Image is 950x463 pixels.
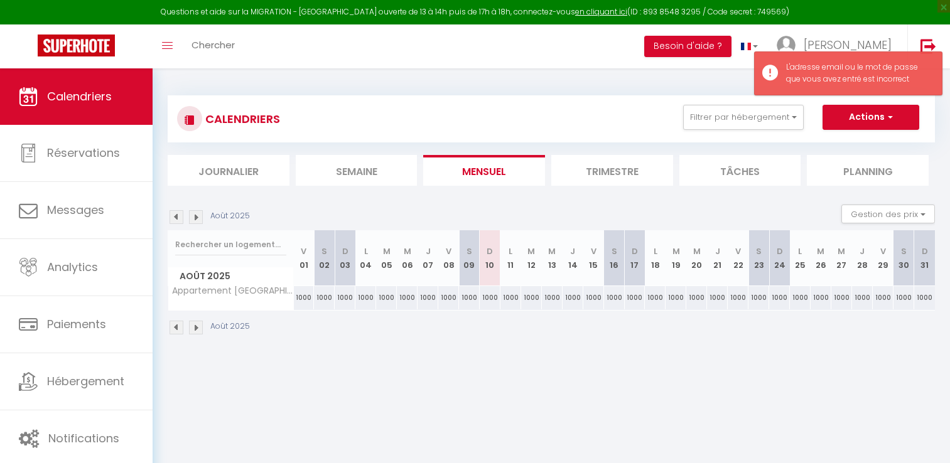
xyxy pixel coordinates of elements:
[570,245,575,257] abbr: J
[873,286,893,309] div: 1000
[604,230,625,286] th: 16
[487,245,493,257] abbr: D
[47,259,98,275] span: Analytics
[841,205,935,223] button: Gestion des prix
[376,230,397,286] th: 05
[459,286,480,309] div: 1000
[364,245,368,257] abbr: L
[804,37,892,53] span: [PERSON_NAME]
[47,316,106,332] span: Paiements
[769,230,790,286] th: 24
[838,245,845,257] abbr: M
[748,286,769,309] div: 1000
[625,286,645,309] div: 1000
[521,230,542,286] th: 12
[914,286,935,309] div: 1000
[418,230,438,286] th: 07
[509,245,512,257] abbr: L
[790,230,811,286] th: 25
[542,230,563,286] th: 13
[446,245,451,257] abbr: V
[654,245,657,257] abbr: L
[790,286,811,309] div: 1000
[397,286,418,309] div: 1000
[897,410,950,463] iframe: LiveChat chat widget
[521,286,542,309] div: 1000
[202,105,280,133] h3: CALENDRIERS
[342,245,348,257] abbr: D
[748,230,769,286] th: 23
[438,230,459,286] th: 08
[335,230,355,286] th: 03
[38,35,115,56] img: Super Booking
[683,105,804,130] button: Filtrer par hébergement
[542,286,563,309] div: 1000
[575,6,627,17] a: en cliquant ici
[210,321,250,333] p: Août 2025
[632,245,638,257] abbr: D
[335,286,355,309] div: 1000
[612,245,617,257] abbr: S
[880,245,886,257] abbr: V
[767,24,907,68] a: ... [PERSON_NAME]
[548,245,556,257] abbr: M
[296,155,418,186] li: Semaine
[707,286,728,309] div: 1000
[852,230,873,286] th: 28
[480,286,500,309] div: 1000
[873,230,893,286] th: 29
[47,88,112,104] span: Calendriers
[168,267,293,285] span: Août 2025
[355,230,376,286] th: 04
[893,230,914,286] th: 30
[645,230,666,286] th: 18
[728,230,748,286] th: 22
[423,155,545,186] li: Mensuel
[591,245,596,257] abbr: V
[583,230,604,286] th: 15
[583,286,604,309] div: 1000
[480,230,500,286] th: 10
[920,38,936,54] img: logout
[397,230,418,286] th: 06
[769,286,790,309] div: 1000
[301,245,306,257] abbr: V
[860,245,865,257] abbr: J
[294,230,315,286] th: 01
[459,230,480,286] th: 09
[672,245,680,257] abbr: M
[376,286,397,309] div: 1000
[47,373,124,389] span: Hébergement
[798,245,802,257] abbr: L
[831,230,852,286] th: 27
[666,230,686,286] th: 19
[48,430,119,446] span: Notifications
[831,286,852,309] div: 1000
[604,286,625,309] div: 1000
[438,286,459,309] div: 1000
[321,245,327,257] abbr: S
[817,245,824,257] abbr: M
[551,155,673,186] li: Trimestre
[563,286,583,309] div: 1000
[811,286,831,309] div: 1000
[686,286,707,309] div: 1000
[645,286,666,309] div: 1000
[426,245,431,257] abbr: J
[644,36,731,57] button: Besoin d'aide ?
[168,155,289,186] li: Journalier
[756,245,762,257] abbr: S
[728,286,748,309] div: 1000
[914,230,935,286] th: 31
[563,230,583,286] th: 14
[922,245,928,257] abbr: D
[500,286,521,309] div: 1000
[707,230,728,286] th: 21
[383,245,391,257] abbr: M
[852,286,873,309] div: 1000
[715,245,720,257] abbr: J
[47,202,104,218] span: Messages
[47,145,120,161] span: Réservations
[418,286,438,309] div: 1000
[467,245,472,257] abbr: S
